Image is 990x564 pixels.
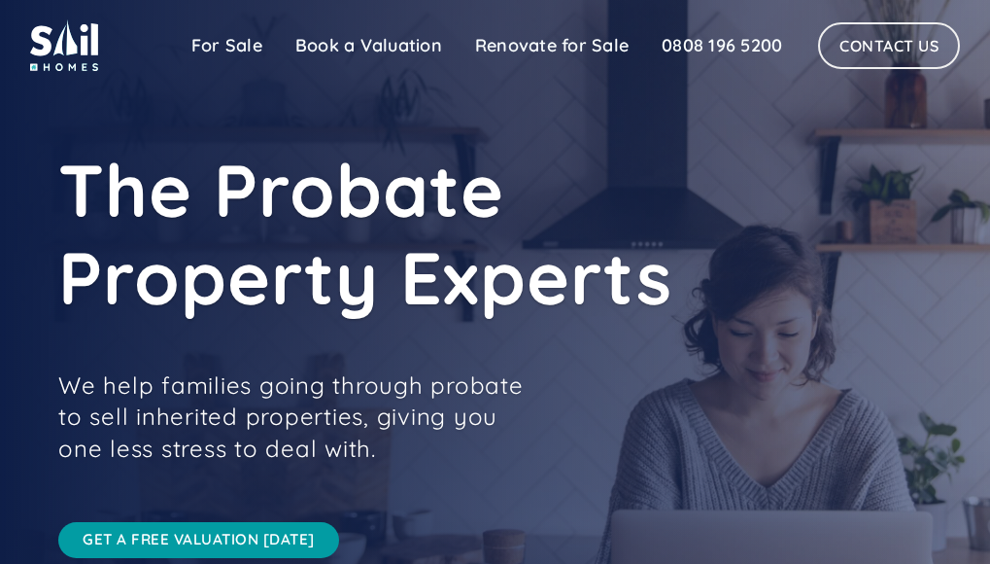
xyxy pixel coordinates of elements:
a: 0808 196 5200 [645,26,799,65]
a: Book a Valuation [279,26,459,65]
a: Renovate for Sale [459,26,645,65]
a: Get a free valuation [DATE] [58,522,339,558]
a: For Sale [175,26,279,65]
a: Contact Us [818,22,960,69]
img: sail home logo [30,19,98,71]
p: We help families going through probate to sell inherited properties, giving you one less stress t... [58,370,544,464]
h1: The Probate Property Experts [58,146,801,321]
